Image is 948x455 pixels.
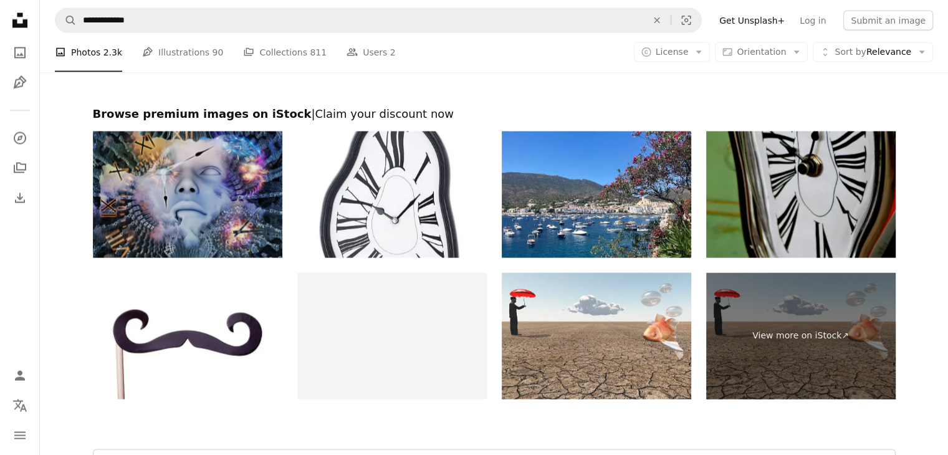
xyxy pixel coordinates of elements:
[7,125,32,150] a: Explore
[671,8,701,32] button: Visual search
[502,131,691,257] img: Cadeques
[7,363,32,388] a: Log in / Sign up
[634,42,711,62] button: License
[502,272,691,399] img: Man and floating fish in desert
[7,7,32,35] a: Home — Unsplash
[715,42,808,62] button: Orientation
[93,106,896,121] h2: Browse premium images on iStock
[311,107,454,120] span: | Claim your discount now
[55,8,77,32] button: Search Unsplash
[297,272,487,399] img: Eye with a view
[7,423,32,448] button: Menu
[813,42,933,62] button: Sort byRelevance
[142,32,223,72] a: Illustrations 90
[706,131,896,257] img: Dali style clock with roman numerals
[643,8,671,32] button: Clear
[7,185,32,210] a: Download History
[706,272,896,399] a: View more on iStock↗
[7,155,32,180] a: Collections
[737,47,786,57] span: Orientation
[7,393,32,418] button: Language
[93,131,282,257] img: Time Space
[7,40,32,65] a: Photos
[55,7,702,32] form: Find visuals sitewide
[310,45,327,59] span: 811
[93,272,282,399] img: Carnival Paper Dalì Moustache
[297,131,487,257] img: Melting clock
[656,47,689,57] span: License
[792,10,833,30] a: Log in
[243,32,327,72] a: Collections 811
[835,46,911,59] span: Relevance
[712,10,792,30] a: Get Unsplash+
[835,47,866,57] span: Sort by
[390,45,396,59] span: 2
[7,70,32,95] a: Illustrations
[213,45,224,59] span: 90
[843,10,933,30] button: Submit an image
[347,32,396,72] a: Users 2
